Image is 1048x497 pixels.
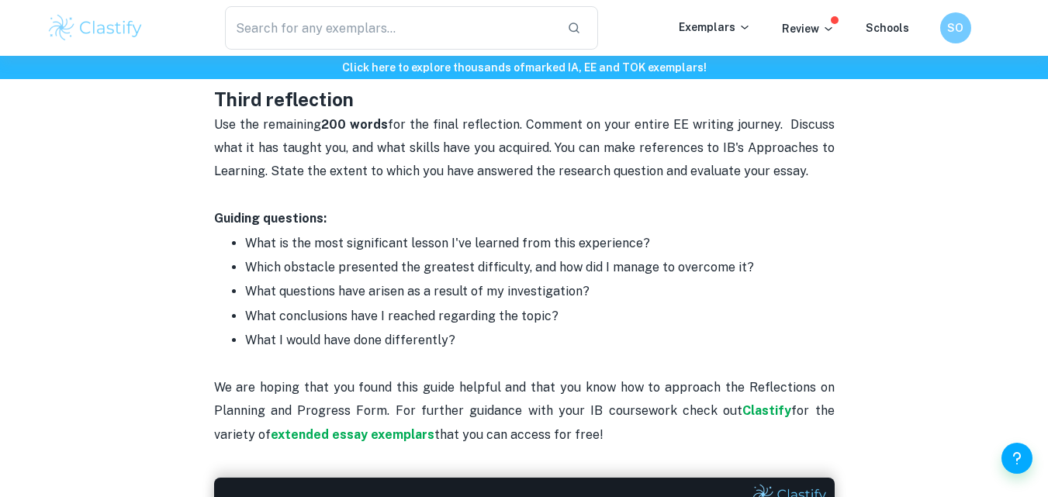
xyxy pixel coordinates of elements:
p: Use the remaining for the final reflection. Comment on your entire EE writing journey. Discuss wh... [214,113,835,184]
strong: 200 words [321,117,388,132]
a: Schools [866,22,909,34]
button: SO [940,12,971,43]
p: What questions have arisen as a result of my investigation? [245,280,835,303]
p: What conclusions have I reached regarding the topic? [245,305,835,328]
p: Review [782,20,835,37]
a: extended essay exemplars [271,427,434,442]
h6: Click here to explore thousands of marked IA, EE and TOK exemplars ! [3,59,1045,76]
input: Search for any exemplars... [225,6,555,50]
h3: Third reflection [214,85,835,113]
img: Clastify logo [47,12,145,43]
p: Exemplars [679,19,751,36]
a: Clastify [742,403,791,418]
p: We are hoping that you found this guide helpful and that you know how to approach the Reflections... [214,352,835,447]
p: Which obstacle presented the greatest difficulty, and how did I manage to overcome it? [245,256,835,279]
h6: SO [946,19,964,36]
p: What I would have done differently? [245,329,835,352]
button: Help and Feedback [1001,443,1032,474]
p: What is the most significant lesson I've learned from this experience? [245,232,835,255]
strong: Guiding questions: [214,211,327,226]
